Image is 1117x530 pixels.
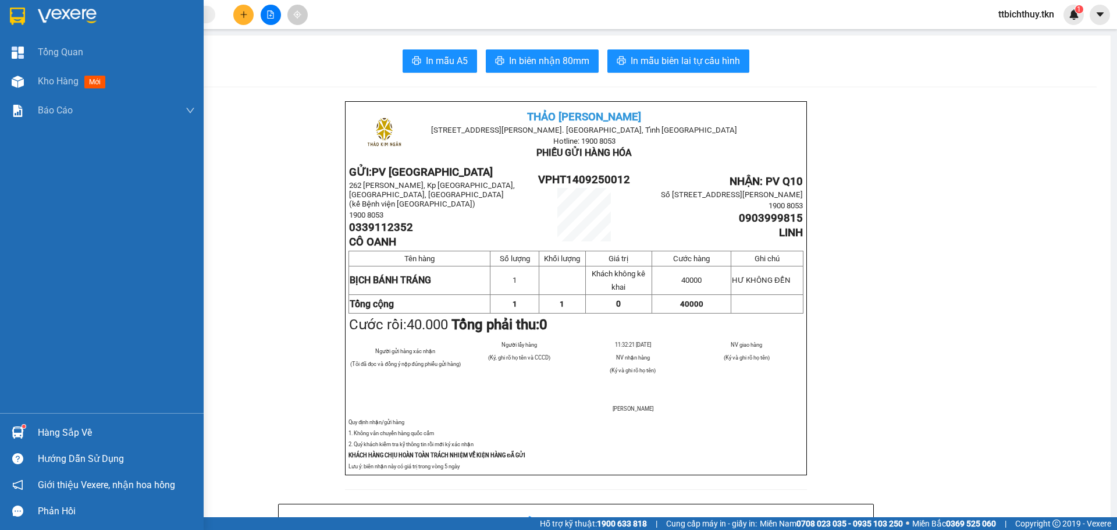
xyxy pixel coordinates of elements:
[38,450,195,468] div: Hướng dẫn sử dụng
[349,236,396,248] span: CÔ OANH
[404,254,435,263] span: Tên hàng
[348,441,474,447] span: 2. Quý khách kiểm tra kỹ thông tin rồi mới ký xác nhận
[38,503,195,520] div: Phản hồi
[38,478,175,492] span: Giới thiệu Vexere, nhận hoa hồng
[1052,520,1061,528] span: copyright
[12,506,23,517] span: message
[730,175,803,188] span: NHẬN: PV Q10
[513,300,517,308] span: 1
[656,517,657,530] span: |
[287,5,308,25] button: aim
[553,137,616,145] span: Hotline: 1900 8053
[500,254,530,263] span: Số lượng
[186,106,195,115] span: down
[10,8,25,25] img: logo-vxr
[38,45,83,59] span: Tổng Quan
[12,453,23,464] span: question-circle
[349,221,413,234] span: 0339112352
[610,367,656,374] span: (Ký và ghi rõ họ tên)
[426,54,468,68] span: In mẫu A5
[779,226,803,239] span: LINH
[349,166,493,179] strong: GỬI:
[403,49,477,73] button: printerIn mẫu A5
[1095,9,1105,20] span: caret-down
[739,212,803,225] span: 0903999815
[731,342,762,348] span: NV giao hàng
[755,254,780,263] span: Ghi chú
[607,49,749,73] button: printerIn mẫu biên lai tự cấu hình
[673,254,710,263] span: Cước hàng
[1075,5,1083,13] sup: 1
[350,298,394,310] strong: Tổng cộng
[609,254,628,263] span: Giá trị
[680,300,703,308] span: 40000
[407,316,448,333] span: 40.000
[617,56,626,67] span: printer
[22,425,26,428] sup: 1
[538,173,630,186] span: VPHT1409250012
[348,419,404,425] span: Quy định nhận/gửi hàng
[12,426,24,439] img: warehouse-icon
[796,519,903,528] strong: 0708 023 035 - 0935 103 250
[233,5,254,25] button: plus
[1069,9,1079,20] img: icon-new-feature
[350,275,431,286] span: BỊCH BÁNH TRÁNG
[1090,5,1110,25] button: caret-down
[372,166,493,179] span: PV [GEOGRAPHIC_DATA]
[240,10,248,19] span: plus
[1077,5,1081,13] span: 1
[12,76,24,88] img: warehouse-icon
[355,105,413,163] img: logo
[527,111,641,123] span: THẢO [PERSON_NAME]
[540,517,647,530] span: Hỗ trợ kỹ thuật:
[349,316,547,333] span: Cước rồi:
[293,10,301,19] span: aim
[592,269,645,291] span: Khách không kê khai
[348,430,434,436] span: 1. Không vân chuyển hàng quốc cấm
[560,300,564,308] span: 1
[769,201,803,210] span: 1900 8053
[488,354,550,361] span: (Ký, ghi rõ họ tên và CCCD)
[12,47,24,59] img: dashboard-icon
[989,7,1063,22] span: ttbichthuy.tkn
[681,276,702,284] span: 40000
[38,424,195,442] div: Hàng sắp về
[615,342,651,348] span: 11:32:21 [DATE]
[544,254,580,263] span: Khối lượng
[1005,517,1006,530] span: |
[724,354,770,361] span: (Ký và ghi rõ họ tên)
[912,517,996,530] span: Miền Bắc
[495,56,504,67] span: printer
[501,342,537,348] span: Người lấy hàng
[946,519,996,528] strong: 0369 525 060
[613,405,653,412] span: [PERSON_NAME]
[84,76,105,88] span: mới
[661,190,803,199] span: Số [STREET_ADDRESS][PERSON_NAME]
[12,105,24,117] img: solution-icon
[12,479,23,490] span: notification
[616,299,621,308] span: 0
[906,521,909,526] span: ⚪️
[375,348,435,354] span: Người gửi hàng xác nhận
[266,10,275,19] span: file-add
[350,361,461,367] span: (Tôi đã đọc và đồng ý nộp đúng phiếu gửi hàng)
[597,519,647,528] strong: 1900 633 818
[349,181,515,208] span: 262 [PERSON_NAME], Kp [GEOGRAPHIC_DATA], [GEOGRAPHIC_DATA], [GEOGRAPHIC_DATA] (kế Bệnh viện [GEOG...
[732,276,791,284] span: HƯ KHÔNG ĐỀN
[451,316,547,333] strong: Tổng phải thu:
[38,76,79,87] span: Kho hàng
[348,452,525,458] strong: KHÁCH HÀNG CHỊU HOÀN TOÀN TRÁCH NHIỆM VỀ KIỆN HÀNG ĐÃ GỬI
[412,56,421,67] span: printer
[431,126,737,134] span: [STREET_ADDRESS][PERSON_NAME]. [GEOGRAPHIC_DATA], Tỉnh [GEOGRAPHIC_DATA]
[261,5,281,25] button: file-add
[539,316,547,333] span: 0
[513,276,517,284] span: 1
[509,54,589,68] span: In biên nhận 80mm
[616,354,650,361] span: NV nhận hàng
[536,147,632,158] span: PHIẾU GỬI HÀNG HÓA
[348,463,460,469] span: Lưu ý: biên nhận này có giá trị trong vòng 5 ngày
[666,517,757,530] span: Cung cấp máy in - giấy in:
[486,49,599,73] button: printerIn biên nhận 80mm
[349,211,383,219] span: 1900 8053
[38,103,73,118] span: Báo cáo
